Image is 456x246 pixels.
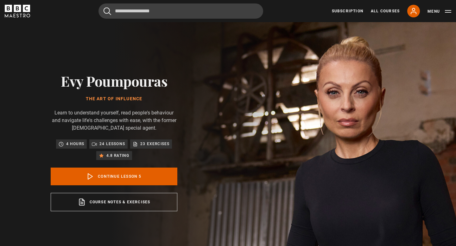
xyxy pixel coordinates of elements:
[66,141,84,147] p: 4 hours
[51,73,177,89] h2: Evy Poumpouras
[98,3,263,19] input: Search
[51,193,177,211] a: Course notes & exercises
[51,168,177,185] a: Continue lesson 5
[371,8,400,14] a: All Courses
[99,141,125,147] p: 24 lessons
[427,8,451,15] button: Toggle navigation
[51,109,177,132] p: Learn to understand yourself, read people's behaviour and navigate life's challenges with ease, w...
[104,7,111,15] button: Submit the search query
[5,5,30,17] svg: BBC Maestro
[106,152,130,159] p: 4.8 rating
[51,96,177,101] h1: The Art of Influence
[140,141,169,147] p: 23 exercises
[332,8,363,14] a: Subscription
